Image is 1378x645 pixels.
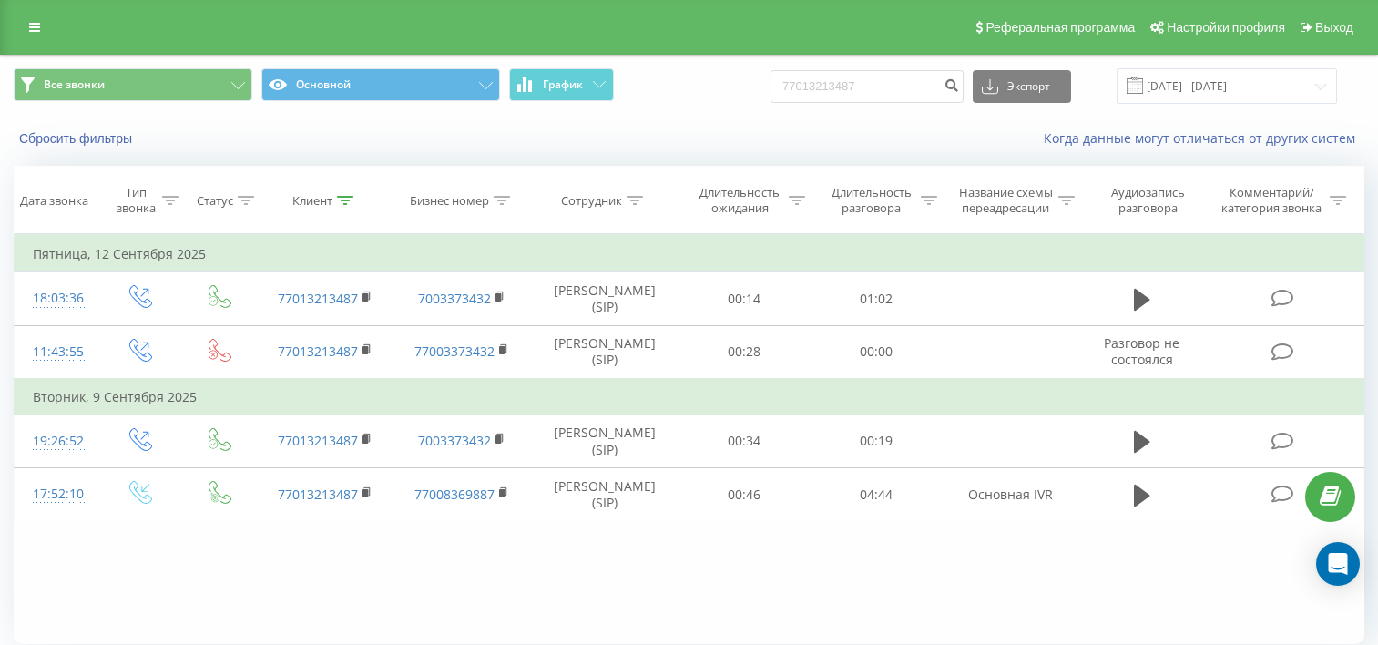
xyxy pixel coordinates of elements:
div: Бизнес номер [410,193,489,209]
div: Дата звонка [20,193,88,209]
div: Сотрудник [561,193,622,209]
td: 00:28 [679,325,811,379]
a: 7003373432 [418,290,491,307]
span: Выход [1315,20,1353,35]
a: 77003373432 [414,343,495,360]
div: Название схемы переадресации [958,185,1054,216]
div: Длительность разговора [826,185,916,216]
div: Длительность ожидания [695,185,785,216]
a: 77013213487 [278,432,358,449]
div: Комментарий/категория звонка [1219,185,1325,216]
div: Аудиозапись разговора [1096,185,1201,216]
div: Клиент [292,193,332,209]
button: Все звонки [14,68,252,101]
td: [PERSON_NAME] (SIP) [531,272,679,325]
span: Разговор не состоялся [1104,334,1179,368]
td: 00:19 [810,415,942,467]
div: Тип звонка [115,185,158,216]
input: Поиск по номеру [771,70,964,103]
a: 77008369887 [414,486,495,503]
a: 7003373432 [418,432,491,449]
div: 11:43:55 [33,334,80,370]
div: Статус [197,193,233,209]
td: Пятница, 12 Сентября 2025 [15,236,1364,272]
td: [PERSON_NAME] (SIP) [531,325,679,379]
div: 17:52:10 [33,476,80,512]
td: [PERSON_NAME] (SIP) [531,468,679,521]
button: График [509,68,614,101]
span: Настройки профиля [1167,20,1285,35]
td: 00:14 [679,272,811,325]
td: [PERSON_NAME] (SIP) [531,415,679,467]
td: 00:34 [679,415,811,467]
div: 18:03:36 [33,281,80,316]
div: Open Intercom Messenger [1316,542,1360,586]
span: График [543,78,583,91]
span: Все звонки [44,77,105,92]
div: 19:26:52 [33,424,80,459]
td: Вторник, 9 Сентября 2025 [15,379,1364,415]
a: 77013213487 [278,290,358,307]
button: Сбросить фильтры [14,130,141,147]
button: Основной [261,68,500,101]
a: 77013213487 [278,486,358,503]
td: 01:02 [810,272,942,325]
td: 00:00 [810,325,942,379]
td: Основная IVR [942,468,1078,521]
a: 77013213487 [278,343,358,360]
td: 04:44 [810,468,942,521]
td: 00:46 [679,468,811,521]
button: Экспорт [973,70,1071,103]
a: Когда данные могут отличаться от других систем [1044,129,1364,147]
span: Реферальная программа [985,20,1135,35]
